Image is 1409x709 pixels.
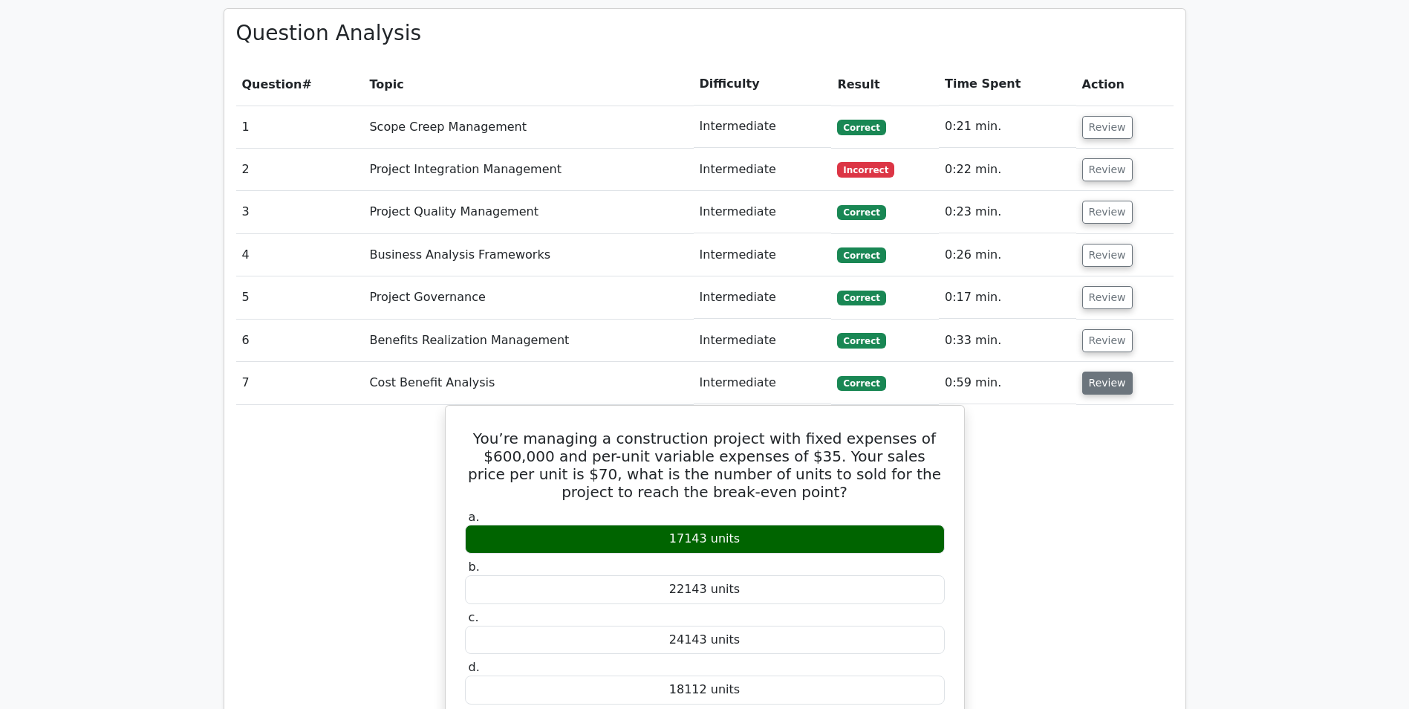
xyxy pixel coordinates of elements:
td: Intermediate [694,320,832,362]
td: Project Quality Management [363,191,693,233]
td: Benefits Realization Management [363,320,693,362]
div: 17143 units [465,525,945,554]
span: Correct [837,291,885,305]
th: # [236,63,364,106]
td: Intermediate [694,276,832,319]
span: d. [469,660,480,674]
h3: Question Analysis [236,21,1174,46]
button: Review [1082,244,1133,267]
span: c. [469,610,479,624]
td: 3 [236,191,364,233]
td: 0:23 min. [939,191,1076,233]
th: Topic [363,63,693,106]
button: Review [1082,329,1133,352]
span: Correct [837,247,885,262]
td: Scope Creep Management [363,106,693,148]
div: 24143 units [465,626,945,655]
h5: You’re managing a construction project with fixed expenses of $600,000 and per-unit variable expe... [463,430,946,501]
td: 0:26 min. [939,234,1076,276]
button: Review [1082,116,1133,139]
td: 7 [236,362,364,404]
td: Intermediate [694,234,832,276]
span: Question [242,77,302,91]
button: Review [1082,286,1133,309]
td: 0:21 min. [939,106,1076,148]
td: 4 [236,234,364,276]
td: 6 [236,320,364,362]
td: Intermediate [694,191,832,233]
td: 2 [236,149,364,191]
span: Incorrect [837,162,894,177]
span: a. [469,510,480,524]
span: Correct [837,120,885,135]
th: Time Spent [939,63,1076,106]
th: Result [831,63,939,106]
td: Business Analysis Frameworks [363,234,693,276]
button: Review [1082,201,1133,224]
div: 22143 units [465,575,945,604]
td: Project Integration Management [363,149,693,191]
div: 18112 units [465,676,945,705]
button: Review [1082,372,1133,395]
td: 1 [236,106,364,148]
span: b. [469,560,480,574]
button: Review [1082,158,1133,181]
span: Correct [837,205,885,220]
td: Cost Benefit Analysis [363,362,693,404]
th: Action [1076,63,1174,106]
td: 5 [236,276,364,319]
td: 0:22 min. [939,149,1076,191]
td: 0:33 min. [939,320,1076,362]
span: Correct [837,333,885,348]
td: Project Governance [363,276,693,319]
td: 0:59 min. [939,362,1076,404]
td: 0:17 min. [939,276,1076,319]
th: Difficulty [694,63,832,106]
td: Intermediate [694,149,832,191]
td: Intermediate [694,106,832,148]
td: Intermediate [694,362,832,404]
span: Correct [837,376,885,391]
